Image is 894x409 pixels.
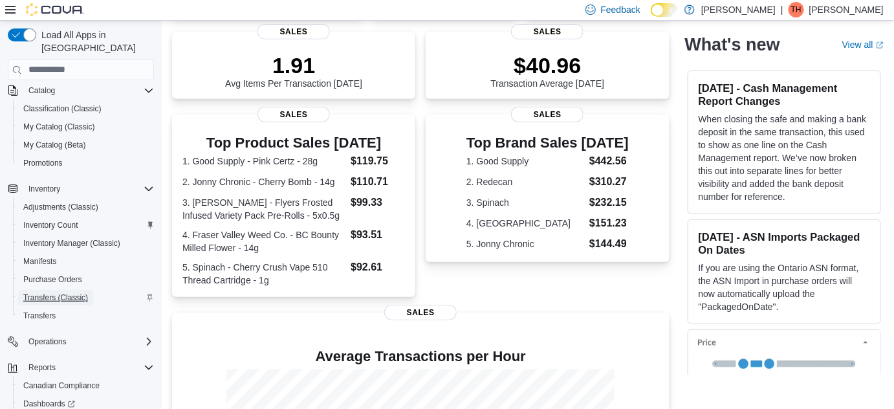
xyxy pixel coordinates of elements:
span: Dashboards [23,399,75,409]
button: Reports [23,360,61,375]
a: Manifests [18,254,61,269]
button: Inventory [23,181,65,197]
p: $40.96 [491,52,605,78]
span: Canadian Compliance [18,378,154,393]
h3: [DATE] - ASN Imports Packaged On Dates [699,230,870,256]
span: Classification (Classic) [18,101,154,116]
dd: $151.23 [589,216,629,231]
span: Promotions [23,158,63,168]
button: Inventory Manager (Classic) [13,234,159,252]
h3: Top Product Sales [DATE] [182,135,405,151]
button: Adjustments (Classic) [13,198,159,216]
button: Classification (Classic) [13,100,159,118]
a: Purchase Orders [18,272,87,287]
dt: 4. Fraser Valley Weed Co. - BC Bounty Milled Flower - 14g [182,228,345,254]
button: Canadian Compliance [13,377,159,395]
dd: $119.75 [351,153,405,169]
dd: $110.71 [351,174,405,190]
button: My Catalog (Beta) [13,136,159,154]
span: Promotions [18,155,154,171]
dt: 1. Good Supply - Pink Certz - 28g [182,155,345,168]
a: View allExternal link [842,39,884,49]
a: Adjustments (Classic) [18,199,104,215]
div: Transaction Average [DATE] [491,52,605,89]
span: Inventory Count [18,217,154,233]
button: Transfers [13,307,159,325]
button: Promotions [13,154,159,172]
span: Operations [28,337,67,347]
span: Canadian Compliance [23,381,100,391]
dt: 1. Good Supply [466,155,584,168]
button: Reports [3,359,159,377]
a: Inventory Manager (Classic) [18,236,125,251]
p: If you are using the Ontario ASN format, the ASN Import in purchase orders will now automatically... [699,261,870,313]
dt: 3. Spinach [466,196,584,209]
a: Transfers [18,308,61,324]
span: Inventory Manager (Classic) [18,236,154,251]
span: Sales [384,305,457,320]
dt: 5. Jonny Chronic [466,238,584,250]
span: Catalog [28,85,55,96]
span: TH [791,2,801,17]
button: Manifests [13,252,159,271]
dd: $144.49 [589,236,629,252]
dd: $92.61 [351,260,405,275]
button: Operations [23,334,72,349]
div: Avg Items Per Transaction [DATE] [225,52,362,89]
span: Reports [28,362,56,373]
p: [PERSON_NAME] [809,2,884,17]
span: Transfers (Classic) [23,293,88,303]
span: Inventory Count [23,220,78,230]
span: Sales [257,107,330,122]
a: My Catalog (Classic) [18,119,100,135]
span: Manifests [23,256,56,267]
a: My Catalog (Beta) [18,137,91,153]
dd: $99.33 [351,195,405,210]
button: Catalog [23,83,60,98]
a: Canadian Compliance [18,378,105,393]
span: Sales [257,24,330,39]
dt: 2. Redecan [466,175,584,188]
span: Feedback [601,3,640,16]
button: Catalog [3,82,159,100]
p: 1.91 [225,52,362,78]
dt: 4. [GEOGRAPHIC_DATA] [466,217,584,230]
span: My Catalog (Beta) [23,140,86,150]
a: Classification (Classic) [18,101,107,116]
a: Inventory Count [18,217,83,233]
dd: $442.56 [589,153,629,169]
dt: 3. [PERSON_NAME] - Flyers Frosted Infused Variety Pack Pre-Rolls - 5x0.5g [182,196,345,222]
span: Transfers (Classic) [18,290,154,305]
span: Sales [511,107,583,122]
span: Reports [23,360,154,375]
span: Operations [23,334,154,349]
dt: 2. Jonny Chronic - Cherry Bomb - 14g [182,175,345,188]
svg: External link [876,41,884,49]
button: Operations [3,333,159,351]
button: Purchase Orders [13,271,159,289]
span: My Catalog (Classic) [18,119,154,135]
span: Purchase Orders [23,274,82,285]
span: Load All Apps in [GEOGRAPHIC_DATA] [36,28,154,54]
span: Adjustments (Classic) [23,202,98,212]
input: Dark Mode [651,3,678,17]
span: Transfers [23,311,56,321]
span: My Catalog (Classic) [23,122,95,132]
span: Adjustments (Classic) [18,199,154,215]
dd: $232.15 [589,195,629,210]
button: Inventory [3,180,159,198]
p: [PERSON_NAME] [701,2,776,17]
dd: $93.51 [351,227,405,243]
dt: 5. Spinach - Cherry Crush Vape 510 Thread Cartridge - 1g [182,261,345,287]
dd: $310.27 [589,174,629,190]
p: | [781,2,783,17]
span: Inventory [23,181,154,197]
p: When closing the safe and making a bank deposit in the same transaction, this used to show as one... [699,112,870,203]
img: Cova [26,3,84,16]
h4: Average Transactions per Hour [182,349,659,364]
h2: What's new [685,34,780,54]
button: My Catalog (Classic) [13,118,159,136]
span: Inventory Manager (Classic) [23,238,120,249]
span: My Catalog (Beta) [18,137,154,153]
